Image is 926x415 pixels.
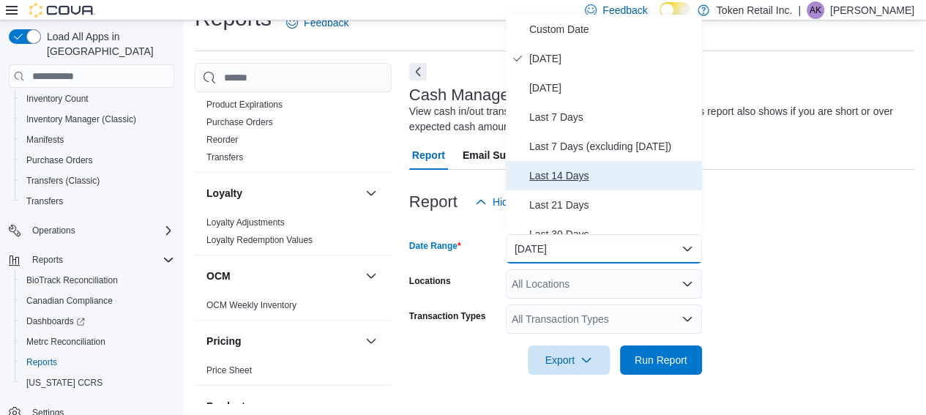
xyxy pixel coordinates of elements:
a: Reports [20,354,63,371]
span: Last 30 Days [529,225,696,243]
p: Token Retail Inc. [717,1,793,19]
button: Operations [26,222,81,239]
button: BioTrack Reconciliation [15,270,180,291]
button: OCM [206,269,359,283]
span: OCM Weekly Inventory [206,299,296,311]
button: Loyalty [362,184,380,202]
button: Hide Parameters [469,187,575,217]
div: OCM [195,296,392,320]
a: BioTrack Reconciliation [20,272,124,289]
span: Reports [26,356,57,368]
span: Dashboards [20,313,174,330]
button: Inventory Count [15,89,180,109]
a: Reorder [206,135,238,145]
span: Operations [26,222,174,239]
span: Last 21 Days [529,196,696,214]
span: Feedback [602,3,647,18]
span: Purchase Orders [26,154,93,166]
div: Loyalty [195,214,392,255]
h3: Pricing [206,334,241,348]
a: Product Expirations [206,100,283,110]
span: Reports [20,354,174,371]
span: BioTrack Reconciliation [20,272,174,289]
button: Reports [3,250,180,270]
a: Transfers [206,152,243,162]
div: View cash in/out transactions along with drawer/safe details. This report also shows if you are s... [409,104,907,135]
input: Dark Mode [660,2,690,18]
button: Products [362,397,380,415]
span: [US_STATE] CCRS [26,377,102,389]
span: Reports [32,254,63,266]
span: Canadian Compliance [20,292,174,310]
span: Manifests [26,134,64,146]
label: Transaction Types [409,310,485,322]
span: Run Report [635,353,687,367]
span: Last 7 Days [529,108,696,126]
span: Canadian Compliance [26,295,113,307]
button: Pricing [362,332,380,350]
span: Inventory Manager (Classic) [20,111,174,128]
button: Next [409,63,427,81]
button: OCM [362,267,380,285]
p: | [798,1,801,19]
span: Email Subscription [463,141,556,170]
span: Purchase Orders [206,116,273,128]
a: Price Sheet [206,365,252,375]
span: Operations [32,225,75,236]
a: Transfers [20,192,69,210]
span: Report [412,141,445,170]
label: Locations [409,275,451,287]
p: [PERSON_NAME] [830,1,914,19]
a: Inventory Manager (Classic) [20,111,142,128]
div: Pricing [195,362,392,385]
span: [DATE] [529,50,696,67]
button: [DATE] [506,234,702,263]
span: Loyalty Adjustments [206,217,285,228]
span: Custom Date [529,20,696,38]
button: Products [206,399,359,414]
a: Manifests [20,131,70,149]
span: Inventory Manager (Classic) [26,113,136,125]
span: Last 7 Days (excluding [DATE]) [529,138,696,155]
button: Purchase Orders [15,150,180,171]
span: Last 14 Days [529,167,696,184]
h3: Cash Management [409,86,545,104]
button: Run Report [620,345,702,375]
span: AK [810,1,821,19]
span: [DATE] [529,79,696,97]
button: Inventory Manager (Classic) [15,109,180,130]
button: Manifests [15,130,180,150]
a: [US_STATE] CCRS [20,374,108,392]
h3: Loyalty [206,186,242,201]
div: Ashish Kapoor [807,1,824,19]
a: Loyalty Redemption Values [206,235,313,245]
span: BioTrack Reconciliation [26,274,118,286]
span: Inventory Count [26,93,89,105]
button: Pricing [206,334,359,348]
span: Inventory Count [20,90,174,108]
a: Transfers (Classic) [20,172,105,190]
span: Manifests [20,131,174,149]
h3: Report [409,193,458,211]
a: Purchase Orders [206,117,273,127]
a: Purchase Orders [20,152,99,169]
span: Feedback [304,15,348,30]
h3: Products [206,399,251,414]
span: Hide Parameters [493,195,570,209]
span: Purchase Orders [20,152,174,169]
span: Transfers [20,192,174,210]
button: Transfers (Classic) [15,171,180,191]
button: Reports [15,352,180,373]
button: Transfers [15,191,180,212]
span: Dashboards [26,315,85,327]
button: Open list of options [682,313,693,325]
span: Reorder [206,134,238,146]
button: Reports [26,251,69,269]
button: [US_STATE] CCRS [15,373,180,393]
label: Date Range [409,240,461,252]
span: Metrc Reconciliation [26,336,105,348]
span: Product Expirations [206,99,283,111]
img: Cova [29,3,95,18]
